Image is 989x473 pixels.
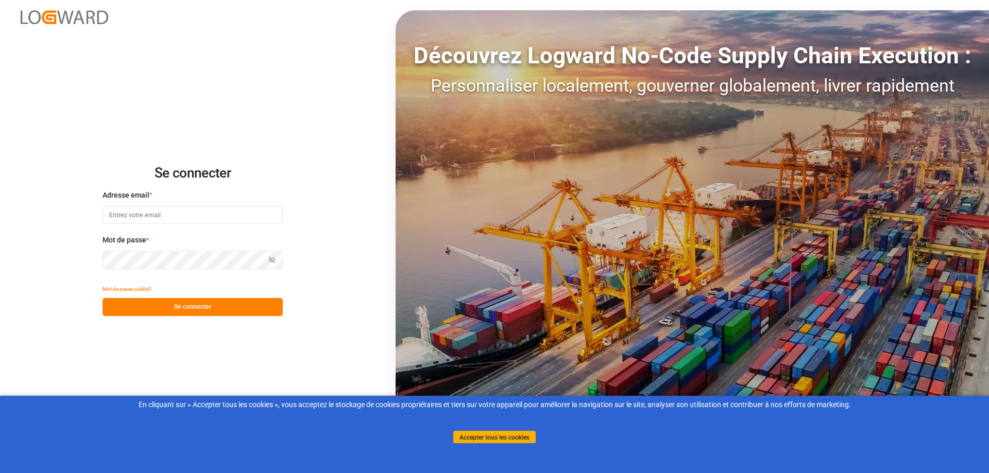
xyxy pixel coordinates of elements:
input: Entrez votre email [103,206,283,224]
font: Se connecter [174,303,211,310]
font: Découvrez Logward No-Code Supply Chain Execution : [414,42,971,69]
button: Accepter tous les cookies [453,431,536,443]
font: Mot de passe [103,236,146,244]
img: Logward_new_orange.png [21,10,108,24]
font: Mot de passe oublié? [103,286,151,292]
font: En cliquant sur « Accepter tous les cookies », vous acceptez le stockage de cookies propriétaires... [139,400,851,409]
button: Se connecter [103,298,283,316]
font: Adresse email [103,191,149,199]
font: Accepter tous les cookies [459,433,530,441]
button: Mot de passe oublié? [103,280,151,298]
font: Se connecter [155,165,231,181]
font: Personnaliser localement, gouverner globalement, livrer rapidement [431,75,954,96]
